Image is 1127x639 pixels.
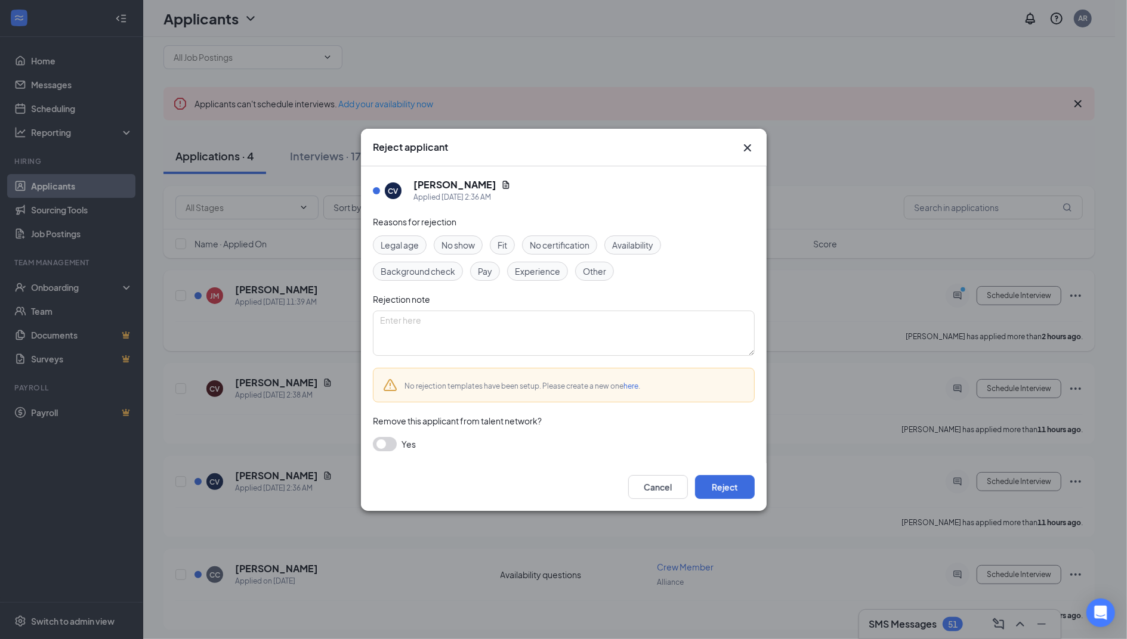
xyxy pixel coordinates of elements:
svg: Warning [383,378,397,392]
h3: Reject applicant [373,141,448,154]
span: Yes [402,437,416,451]
span: Remove this applicant from talent network? [373,415,542,426]
svg: Document [501,180,511,190]
span: Legal age [381,238,419,252]
button: Cancel [628,475,688,499]
button: Reject [695,475,755,499]
h5: [PERSON_NAME] [413,178,496,191]
span: Reasons for rejection [373,216,456,227]
div: Applied [DATE] 2:36 AM [413,191,511,203]
span: No show [441,238,475,252]
a: here [623,381,638,390]
span: Experience [515,265,560,278]
div: Open Intercom Messenger [1086,598,1115,627]
span: Rejection note [373,294,430,305]
svg: Cross [740,141,755,155]
span: No certification [530,238,589,252]
span: No rejection templates have been setup. Please create a new one . [405,381,640,390]
button: Close [740,141,755,155]
span: Background check [381,265,455,278]
span: Availability [612,238,653,252]
span: Other [583,265,606,278]
div: CV [388,185,398,196]
span: Fit [498,238,507,252]
span: Pay [478,265,492,278]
